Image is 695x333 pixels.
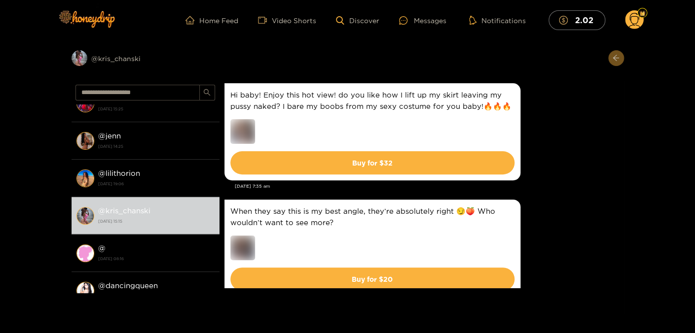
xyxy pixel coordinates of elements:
a: Home Feed [185,16,238,25]
strong: [DATE] 08:16 [98,254,215,263]
span: dollar [559,16,573,25]
strong: @ kris_chanski [98,206,150,215]
strong: @ [98,244,106,252]
span: search [203,89,211,97]
strong: [DATE] 15:15 [98,217,215,226]
div: Oct. 28, 4:48 pm [224,200,520,297]
img: 7WCI9_thumb.jpeg [230,235,255,260]
div: [DATE] 7:35 am [235,183,619,190]
a: Discover [336,16,379,25]
span: video-camera [258,16,272,25]
button: 2.02 [549,10,605,30]
img: conversation [76,244,94,262]
button: Buy for $20 [230,267,514,291]
strong: @ dancingqueen [98,281,158,290]
div: Messages [399,15,446,26]
p: Hi baby! Enjoy this hot view! do you like how I lift up my skirt leaving my pussy naked? I bare m... [230,89,514,112]
mark: 2.02 [574,15,595,25]
button: search [199,85,215,100]
div: @kris_chanski [72,50,219,66]
strong: @ jenn [98,132,121,140]
strong: [DATE] 15:25 [98,104,215,113]
strong: [DATE] 15:03 [98,292,215,300]
strong: [DATE] 14:25 [98,142,215,151]
div: Oct. 28, 7:35 am [224,83,520,180]
img: conversation [76,207,94,225]
button: Notifications [466,15,529,25]
a: Video Shorts [258,16,316,25]
button: Buy for $32 [230,151,514,174]
p: When they say this is my best angle, they’re absolutely right 😏🍑 Who wouldn’t want to see more? [230,205,514,228]
img: conversation [76,169,94,187]
strong: @ lilithorion [98,169,140,177]
button: arrow-left [608,50,624,66]
img: conversation [76,132,94,150]
strong: [DATE] 19:06 [98,179,215,188]
span: home [185,16,199,25]
img: Fan Level [639,10,645,16]
img: conversation [76,282,94,300]
span: arrow-left [612,54,620,63]
img: 0j8qB_thumb.jpeg [230,119,255,144]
